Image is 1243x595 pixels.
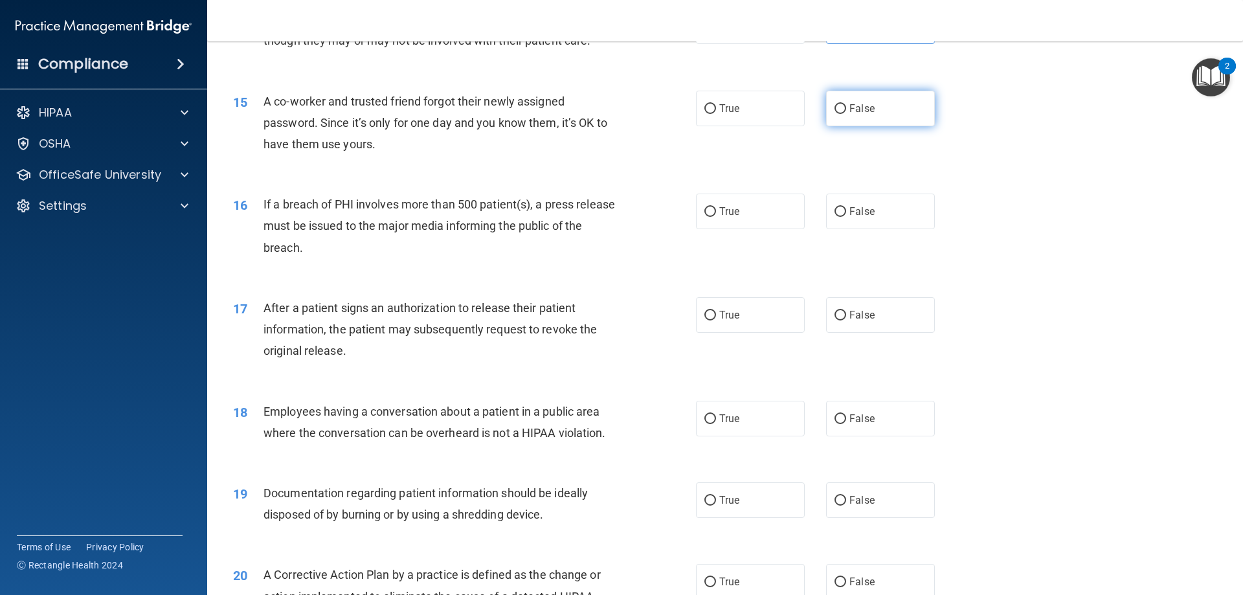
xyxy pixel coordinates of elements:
input: False [834,414,846,424]
span: True [719,205,739,218]
span: False [849,494,875,506]
span: 18 [233,405,247,420]
span: 20 [233,568,247,583]
input: True [704,578,716,587]
span: If a breach of PHI involves more than 500 patient(s), a press release must be issued to the major... [263,197,615,254]
span: A co-worker and trusted friend forgot their newly assigned password. Since it’s only for one day ... [263,95,607,151]
span: 16 [233,197,247,213]
span: True [719,576,739,588]
span: 19 [233,486,247,502]
span: Employees having a conversation about a patient in a public area where the conversation can be ov... [263,405,606,440]
a: OSHA [16,136,188,152]
span: 17 [233,301,247,317]
input: False [834,104,846,114]
img: PMB logo [16,14,192,39]
input: True [704,311,716,320]
p: Settings [39,198,87,214]
div: 2 [1225,66,1229,83]
a: Privacy Policy [86,541,144,554]
p: OfficeSafe University [39,167,161,183]
input: True [704,207,716,217]
a: Settings [16,198,188,214]
a: HIPAA [16,105,188,120]
span: False [849,205,875,218]
span: Ⓒ Rectangle Health 2024 [17,559,123,572]
span: False [849,576,875,588]
input: False [834,311,846,320]
input: False [834,578,846,587]
span: False [849,412,875,425]
input: True [704,104,716,114]
span: After a patient signs an authorization to release their patient information, the patient may subs... [263,301,597,357]
h4: Compliance [38,55,128,73]
a: OfficeSafe University [16,167,188,183]
span: True [719,494,739,506]
input: False [834,496,846,506]
span: 15 [233,95,247,110]
input: False [834,207,846,217]
input: True [704,414,716,424]
span: False [849,309,875,321]
span: True [719,102,739,115]
span: False [849,102,875,115]
span: True [719,309,739,321]
span: True [719,412,739,425]
a: Terms of Use [17,541,71,554]
span: Documentation regarding patient information should be ideally disposed of by burning or by using ... [263,486,588,521]
input: True [704,496,716,506]
button: Open Resource Center, 2 new notifications [1192,58,1230,96]
p: OSHA [39,136,71,152]
p: HIPAA [39,105,72,120]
